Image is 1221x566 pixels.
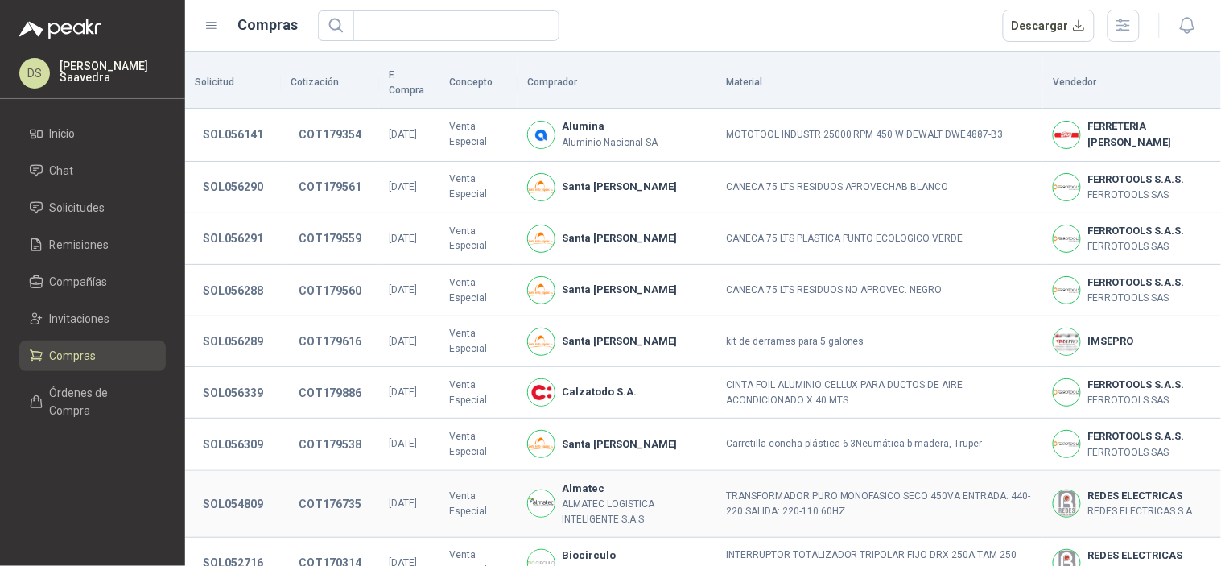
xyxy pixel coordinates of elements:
td: Venta Especial [439,109,518,162]
img: Company Logo [528,431,555,457]
button: COT179886 [291,378,369,407]
button: SOL056339 [195,378,271,407]
td: Venta Especial [439,367,518,419]
td: MOTOTOOL INDUSTR 25000 RPM 450 W DEWALT DWE4887-B3 [716,109,1043,162]
img: Company Logo [1054,225,1080,252]
th: Concepto [439,58,518,109]
b: Almatec [562,481,707,497]
img: Company Logo [528,122,555,148]
p: FERROTOOLS SAS [1087,393,1184,408]
td: CINTA FOIL ALUMINIO CELLUX PARA DUCTOS DE AIRE ACONDICIONADO X 40 MTS [716,367,1043,419]
span: Órdenes de Compra [50,384,151,419]
a: Inicio [19,118,166,149]
th: Vendedor [1043,58,1221,109]
p: FERROTOOLS SAS [1087,239,1184,254]
span: [DATE] [389,129,417,140]
img: Company Logo [1054,379,1080,406]
td: Venta Especial [439,162,518,213]
th: Solicitud [185,58,281,109]
button: SOL056309 [195,430,271,459]
p: Aluminio Nacional SA [562,135,658,151]
button: SOL056290 [195,172,271,201]
img: Company Logo [1054,122,1080,148]
img: Company Logo [1054,277,1080,304]
b: FERROTOOLS S.A.S. [1087,171,1184,188]
b: FERROTOOLS S.A.S. [1087,377,1184,393]
td: CANECA 75 LTS RESIDUOS NO APROVEC. NEGRO [716,265,1043,316]
img: Company Logo [528,379,555,406]
td: CANECA 75 LTS PLASTICA PUNTO ECOLOGICO VERDE [716,213,1043,265]
img: Company Logo [528,277,555,304]
img: Logo peakr [19,19,101,39]
button: COT179560 [291,276,369,305]
button: SOL056291 [195,224,271,253]
p: FERROTOOLS SAS [1087,445,1184,461]
b: FERROTOOLS S.A.S. [1087,275,1184,291]
span: Invitaciones [50,310,110,328]
img: Company Logo [528,225,555,252]
a: Órdenes de Compra [19,378,166,426]
button: Descargar [1003,10,1095,42]
b: FERRETERIA [PERSON_NAME] [1087,118,1211,151]
b: FERROTOOLS S.A.S. [1087,428,1184,444]
b: REDES ELECTRICAS [1087,547,1194,564]
b: Santa [PERSON_NAME] [562,230,677,246]
span: [DATE] [389,498,417,509]
span: [DATE] [389,284,417,295]
td: Venta Especial [439,316,518,367]
b: IMSEPRO [1087,333,1133,349]
span: [DATE] [389,386,417,398]
a: Chat [19,155,166,186]
button: COT179616 [291,327,369,356]
p: [PERSON_NAME] Saavedra [60,60,166,83]
b: Santa [PERSON_NAME] [562,436,677,452]
b: REDES ELECTRICAS [1087,488,1194,504]
a: Solicitudes [19,192,166,223]
button: SOL056288 [195,276,271,305]
p: ALMATEC LOGISTICA INTELIGENTE S.A.S [562,497,707,527]
span: [DATE] [389,233,417,244]
b: Santa [PERSON_NAME] [562,179,677,195]
td: Venta Especial [439,471,518,538]
th: Comprador [518,58,716,109]
p: FERROTOOLS SAS [1087,291,1184,306]
td: Venta Especial [439,213,518,265]
b: FERROTOOLS S.A.S. [1087,223,1184,239]
button: SOL056289 [195,327,271,356]
a: Remisiones [19,229,166,260]
img: Company Logo [1054,328,1080,355]
span: Chat [50,162,74,180]
span: [DATE] [389,438,417,449]
img: Company Logo [1054,431,1080,457]
b: Santa [PERSON_NAME] [562,333,677,349]
button: COT179559 [291,224,369,253]
button: SOL056141 [195,120,271,149]
p: FERROTOOLS SAS [1087,188,1184,203]
th: Material [716,58,1043,109]
img: Company Logo [528,328,555,355]
td: Venta Especial [439,265,518,316]
span: Compras [50,347,97,365]
div: DS [19,58,50,89]
button: COT179561 [291,172,369,201]
span: Inicio [50,125,76,143]
a: Invitaciones [19,304,166,334]
button: COT179538 [291,430,369,459]
td: TRANSFORMADOR PURO MONOFASICO SECO 450VA ENTRADA: 440-220 SALIDA: 220-110 60HZ [716,471,1043,538]
th: F. Compra [379,58,439,109]
button: COT179354 [291,120,369,149]
th: Cotización [281,58,379,109]
span: [DATE] [389,336,417,347]
img: Company Logo [1054,490,1080,517]
p: REDES ELECTRICAS S.A. [1087,504,1194,519]
b: Biocirculo [562,547,635,564]
b: Santa [PERSON_NAME] [562,282,677,298]
a: Compañías [19,266,166,297]
span: Remisiones [50,236,109,254]
span: Solicitudes [50,199,105,217]
td: Carretilla concha plástica 6 3Neumática b madera, Truper [716,419,1043,470]
td: CANECA 75 LTS RESIDUOS APROVECHAB BLANCO [716,162,1043,213]
span: Compañías [50,273,108,291]
img: Company Logo [528,174,555,200]
a: Compras [19,341,166,371]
